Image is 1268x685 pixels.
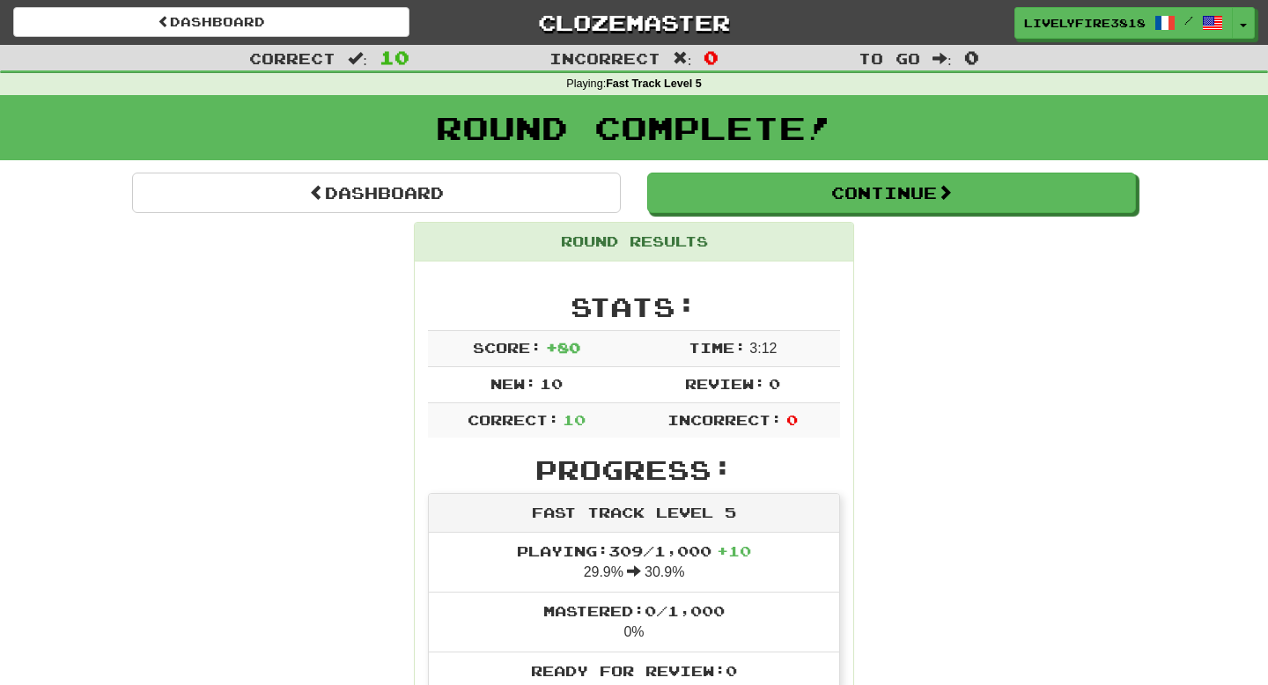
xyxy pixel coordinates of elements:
[1184,14,1193,26] span: /
[540,375,563,392] span: 10
[606,77,702,90] strong: Fast Track Level 5
[546,339,580,356] span: + 80
[132,173,621,213] a: Dashboard
[473,339,542,356] span: Score:
[490,375,536,392] span: New:
[673,51,692,66] span: :
[717,542,751,559] span: + 10
[6,110,1262,145] h1: Round Complete!
[964,47,979,68] span: 0
[933,51,952,66] span: :
[749,341,777,356] span: 3 : 12
[436,7,832,38] a: Clozemaster
[429,592,839,652] li: 0%
[1024,15,1146,31] span: LivelyFire3818
[13,7,409,37] a: Dashboard
[647,173,1136,213] button: Continue
[429,494,839,533] div: Fast Track Level 5
[704,47,719,68] span: 0
[531,662,737,679] span: Ready for Review: 0
[786,411,798,428] span: 0
[1014,7,1233,39] a: LivelyFire3818 /
[563,411,586,428] span: 10
[468,411,559,428] span: Correct:
[415,223,853,261] div: Round Results
[859,49,920,67] span: To go
[428,455,840,484] h2: Progress:
[348,51,367,66] span: :
[667,411,782,428] span: Incorrect:
[517,542,751,559] span: Playing: 309 / 1,000
[543,602,725,619] span: Mastered: 0 / 1,000
[685,375,765,392] span: Review:
[380,47,409,68] span: 10
[429,533,839,593] li: 29.9% 30.9%
[549,49,660,67] span: Incorrect
[428,292,840,321] h2: Stats:
[249,49,335,67] span: Correct
[769,375,780,392] span: 0
[689,339,746,356] span: Time:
